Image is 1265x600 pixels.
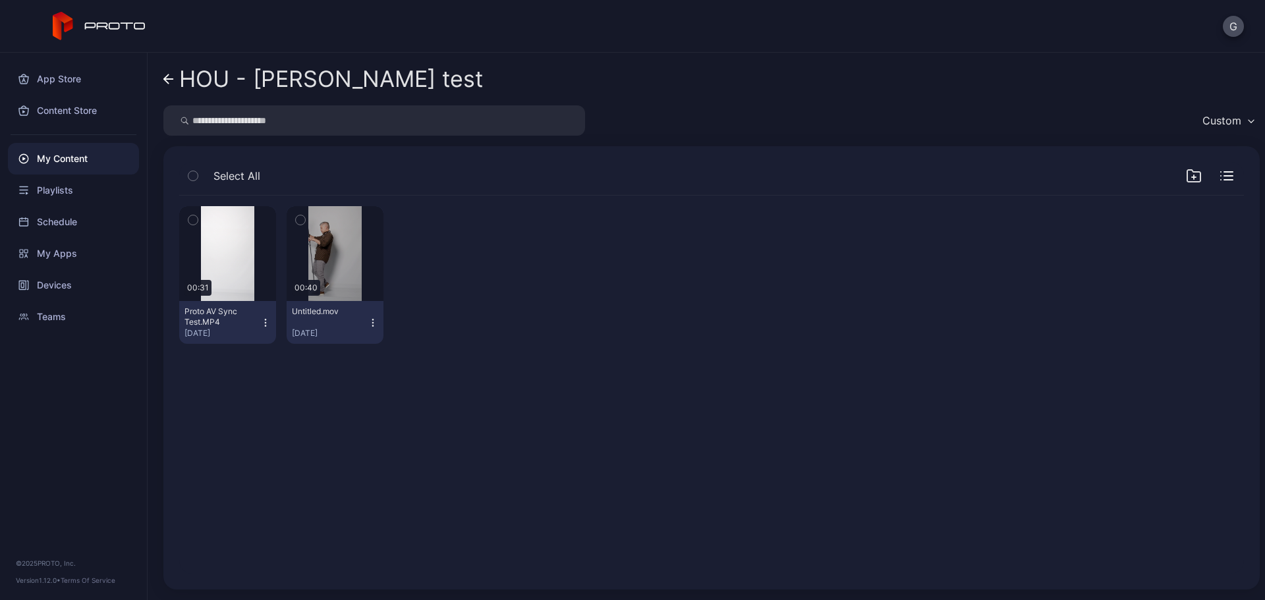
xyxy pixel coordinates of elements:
button: Untitled.mov[DATE] [287,301,383,344]
a: HOU - [PERSON_NAME] test [163,63,483,95]
span: Select All [213,168,260,184]
div: © 2025 PROTO, Inc. [16,558,131,568]
a: My Content [8,143,139,175]
button: Custom [1196,105,1260,136]
a: Terms Of Service [61,576,115,584]
a: Teams [8,301,139,333]
a: Devices [8,269,139,301]
a: App Store [8,63,139,95]
button: G [1223,16,1244,37]
div: HOU - [PERSON_NAME] test [179,67,483,92]
div: Untitled.mov [292,306,364,317]
div: Proto AV Sync Test.MP4 [184,306,257,327]
div: Custom [1202,114,1241,127]
a: Schedule [8,206,139,238]
a: Playlists [8,175,139,206]
a: Content Store [8,95,139,126]
div: [DATE] [292,328,368,339]
span: Version 1.12.0 • [16,576,61,584]
div: [DATE] [184,328,260,339]
a: My Apps [8,238,139,269]
button: Proto AV Sync Test.MP4[DATE] [179,301,276,344]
